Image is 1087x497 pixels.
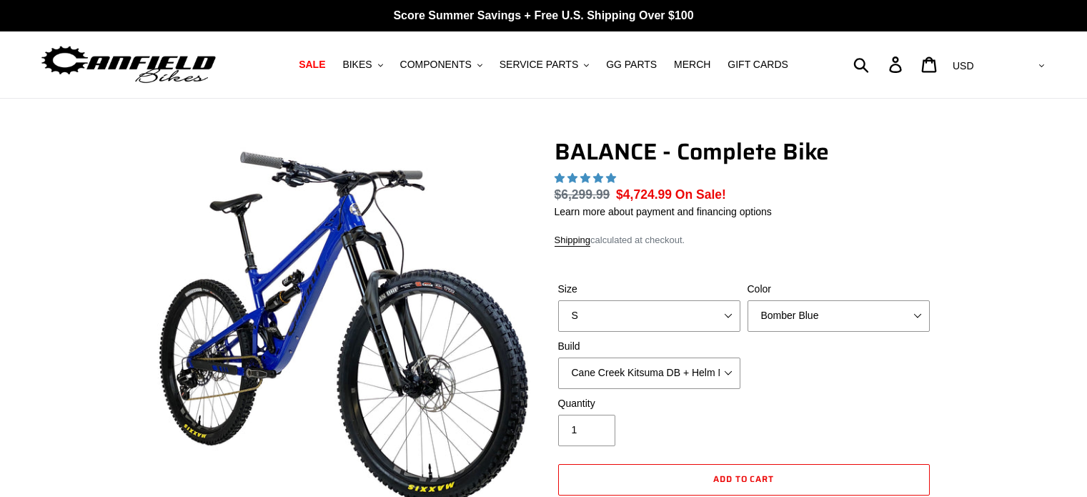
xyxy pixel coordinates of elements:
[335,55,389,74] button: BIKES
[342,59,372,71] span: BIKES
[599,55,664,74] a: GG PARTS
[555,138,933,165] h1: BALANCE - Complete Bike
[667,55,718,74] a: MERCH
[713,472,775,486] span: Add to cart
[555,206,772,217] a: Learn more about payment and financing options
[39,42,218,87] img: Canfield Bikes
[555,233,933,247] div: calculated at checkout.
[558,282,740,297] label: Size
[555,187,610,202] s: $6,299.99
[748,282,930,297] label: Color
[606,59,657,71] span: GG PARTS
[728,59,788,71] span: GIFT CARDS
[675,185,726,204] span: On Sale!
[492,55,596,74] button: SERVICE PARTS
[720,55,795,74] a: GIFT CARDS
[299,59,325,71] span: SALE
[400,59,472,71] span: COMPONENTS
[616,187,672,202] span: $4,724.99
[555,235,591,247] a: Shipping
[292,55,332,74] a: SALE
[558,339,740,354] label: Build
[674,59,710,71] span: MERCH
[558,464,930,496] button: Add to cart
[555,172,619,184] span: 5.00 stars
[558,396,740,411] label: Quantity
[500,59,578,71] span: SERVICE PARTS
[393,55,490,74] button: COMPONENTS
[861,49,898,80] input: Search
